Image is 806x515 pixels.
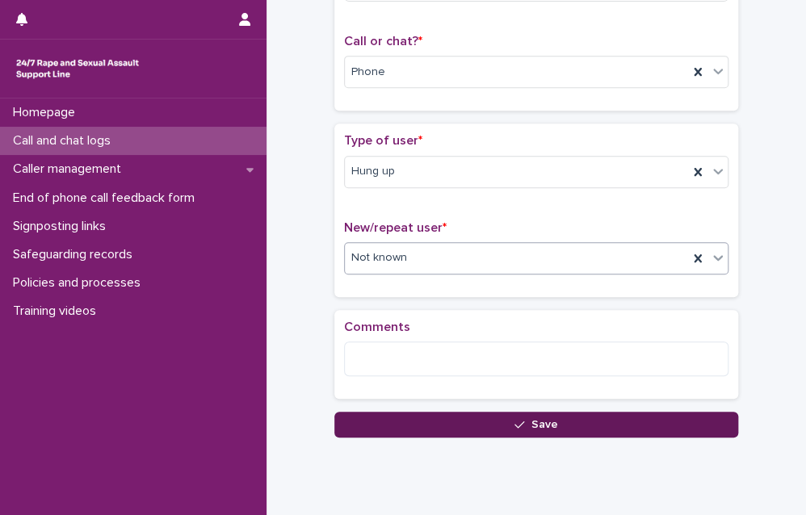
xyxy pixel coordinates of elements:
[6,304,109,319] p: Training videos
[6,247,145,262] p: Safeguarding records
[351,64,385,81] span: Phone
[344,134,422,147] span: Type of user
[344,320,410,333] span: Comments
[6,191,208,206] p: End of phone call feedback form
[344,221,447,234] span: New/repeat user
[344,35,422,48] span: Call or chat?
[6,105,88,120] p: Homepage
[334,412,738,438] button: Save
[6,219,119,234] p: Signposting links
[6,161,134,177] p: Caller management
[351,249,407,266] span: Not known
[6,275,153,291] p: Policies and processes
[351,163,395,180] span: Hung up
[13,52,142,85] img: rhQMoQhaT3yELyF149Cw
[6,133,124,149] p: Call and chat logs
[531,419,558,430] span: Save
